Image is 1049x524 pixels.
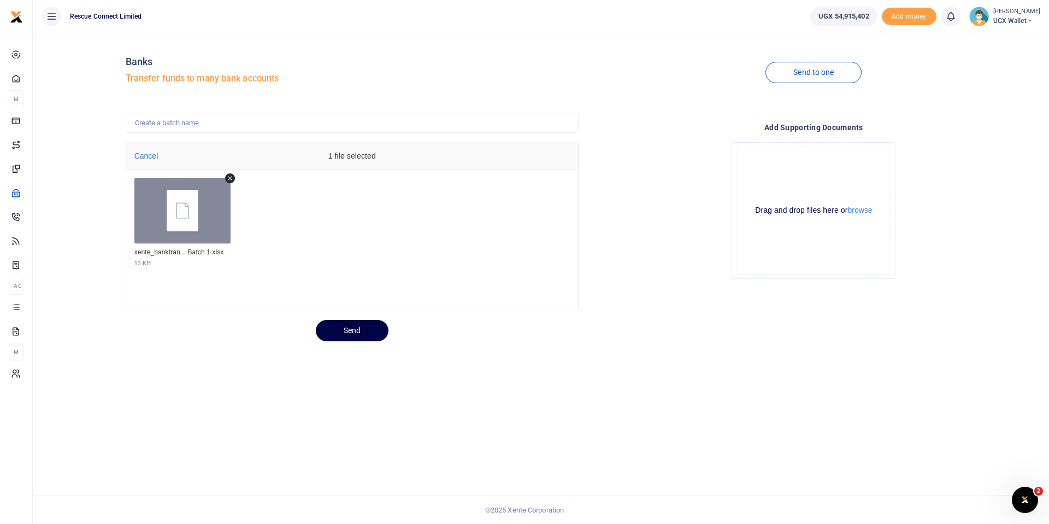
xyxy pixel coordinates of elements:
[993,7,1040,16] small: [PERSON_NAME]
[66,11,146,21] span: Rescue Connect Limited
[765,62,862,83] a: Send to one
[126,73,579,84] h5: Transfer funds to many bank accounts
[9,90,23,108] li: M
[1034,487,1043,496] span: 2
[126,113,579,133] input: Create a batch name
[732,142,895,279] div: File Uploader
[882,8,936,26] li: Toup your wallet
[270,142,434,170] div: 1 file selected
[882,11,936,20] a: Add money
[131,148,162,164] button: Cancel
[587,121,1040,133] h4: Add supporting Documents
[1012,487,1038,513] iframe: Intercom live chat
[126,56,579,68] h4: Banks
[134,248,228,257] div: xente_banktransfers_11th August 2025 Batch 1.xlsx
[9,277,23,295] li: Ac
[810,7,877,26] a: UGX 54,915,402
[882,8,936,26] span: Add money
[969,7,989,26] img: profile-user
[993,16,1040,26] span: UGX Wallet
[134,259,151,267] div: 13 KB
[316,320,388,341] button: Send
[806,7,881,26] li: Wallet ballance
[969,7,1040,26] a: profile-user [PERSON_NAME] UGX Wallet
[126,142,579,311] div: File Uploader
[9,343,23,361] li: M
[736,205,891,216] div: Drag and drop files here or
[847,206,872,214] button: browse
[818,11,869,22] span: UGX 54,915,402
[225,173,235,183] button: Remove file
[10,10,23,24] img: logo-small
[10,12,23,20] a: logo-small logo-large logo-large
